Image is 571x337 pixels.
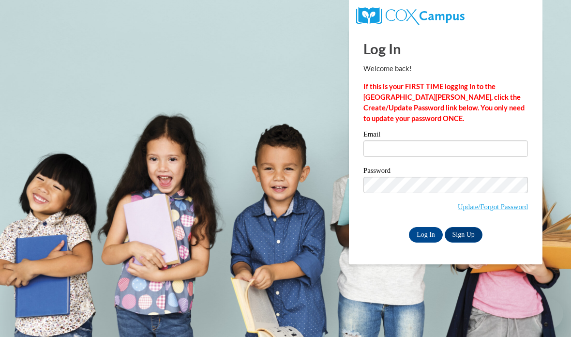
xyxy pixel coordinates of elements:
iframe: Button to launch messaging window [532,298,563,329]
strong: If this is your FIRST TIME logging in to the [GEOGRAPHIC_DATA][PERSON_NAME], click the Create/Upd... [363,82,525,123]
a: Update/Forgot Password [458,203,528,211]
input: Log In [409,227,443,243]
h1: Log In [363,39,528,59]
label: Password [363,167,528,177]
img: COX Campus [356,7,465,25]
p: Welcome back! [363,63,528,74]
a: Sign Up [445,227,482,243]
label: Email [363,131,528,140]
